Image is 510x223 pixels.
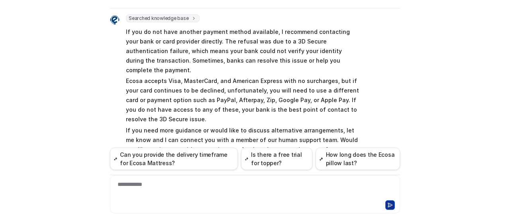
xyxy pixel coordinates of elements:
[126,126,359,164] p: If you need more guidance or would like to discuss alternative arrangements, let me know and I ca...
[126,27,359,75] p: If you do not have another payment method available, I recommend contacting your bank or card pro...
[241,148,312,170] button: Is there a free trial for topper?
[126,76,359,124] p: Ecosa accepts Visa, MasterCard, and American Express with no surcharges, but if your card continu...
[110,148,238,170] button: Can you provide the delivery timeframe for Ecosa Mattress?
[110,15,120,25] img: Widget
[126,14,200,22] span: Searched knowledge base
[316,148,400,170] button: How long does the Ecosa pillow last?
